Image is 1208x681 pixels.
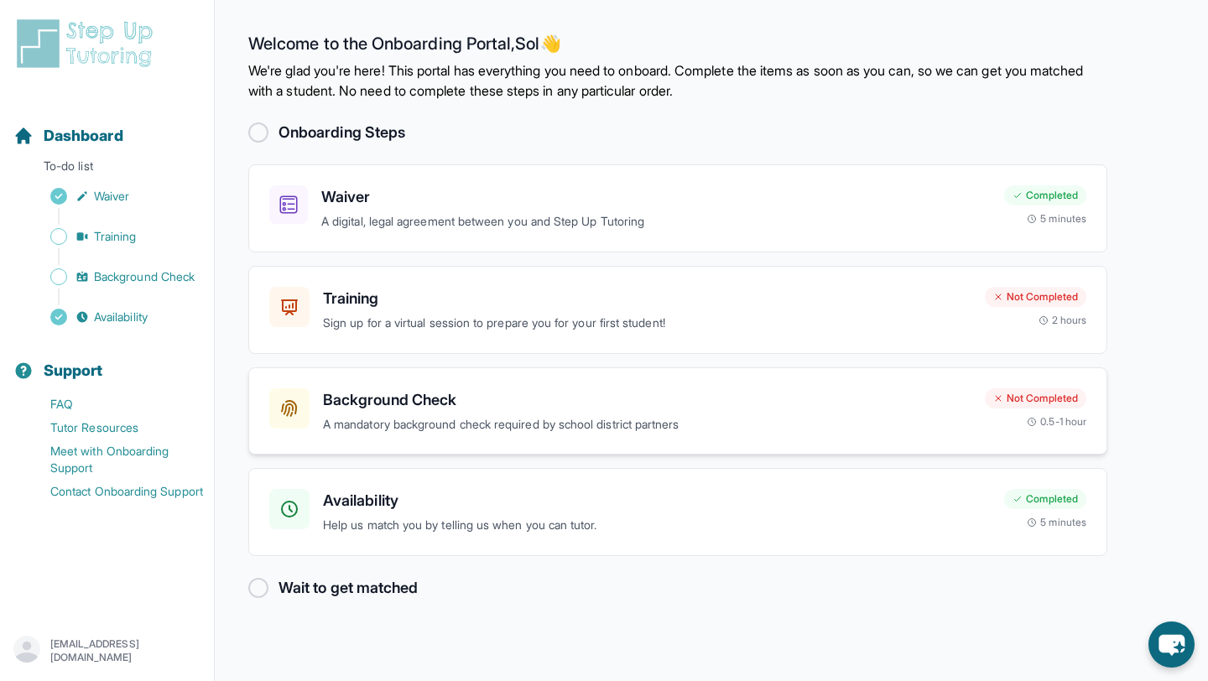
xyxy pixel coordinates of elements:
[323,516,991,535] p: Help us match you by telling us when you can tutor.
[13,480,214,503] a: Contact Onboarding Support
[94,309,148,325] span: Availability
[13,17,163,70] img: logo
[13,124,123,148] a: Dashboard
[248,468,1107,556] a: AvailabilityHelp us match you by telling us when you can tutor.Completed5 minutes
[1027,415,1086,429] div: 0.5-1 hour
[1004,489,1086,509] div: Completed
[1039,314,1087,327] div: 2 hours
[985,287,1086,307] div: Not Completed
[1004,185,1086,205] div: Completed
[13,185,214,208] a: Waiver
[1027,212,1086,226] div: 5 minutes
[50,637,200,664] p: [EMAIL_ADDRESS][DOMAIN_NAME]
[323,415,971,434] p: A mandatory background check required by school district partners
[248,164,1107,252] a: WaiverA digital, legal agreement between you and Step Up TutoringCompleted5 minutes
[13,636,200,666] button: [EMAIL_ADDRESS][DOMAIN_NAME]
[1027,516,1086,529] div: 5 minutes
[13,305,214,329] a: Availability
[13,439,214,480] a: Meet with Onboarding Support
[13,392,214,416] a: FAQ
[985,388,1086,408] div: Not Completed
[248,266,1107,354] a: TrainingSign up for a virtual session to prepare you for your first student!Not Completed2 hours
[44,124,123,148] span: Dashboard
[321,212,991,231] p: A digital, legal agreement between you and Step Up Tutoring
[323,287,971,310] h3: Training
[248,60,1107,101] p: We're glad you're here! This portal has everything you need to onboard. Complete the items as soo...
[94,228,137,245] span: Training
[321,185,991,209] h3: Waiver
[13,225,214,248] a: Training
[13,265,214,289] a: Background Check
[7,97,207,154] button: Dashboard
[94,188,129,205] span: Waiver
[248,367,1107,455] a: Background CheckA mandatory background check required by school district partnersNot Completed0.5...
[7,332,207,389] button: Support
[94,268,195,285] span: Background Check
[323,314,971,333] p: Sign up for a virtual session to prepare you for your first student!
[7,158,207,181] p: To-do list
[279,576,418,600] h2: Wait to get matched
[323,489,991,512] h3: Availability
[13,416,214,439] a: Tutor Resources
[44,359,103,382] span: Support
[1148,621,1195,668] button: chat-button
[279,121,405,144] h2: Onboarding Steps
[248,34,1107,60] h2: Welcome to the Onboarding Portal, Sol 👋
[323,388,971,412] h3: Background Check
